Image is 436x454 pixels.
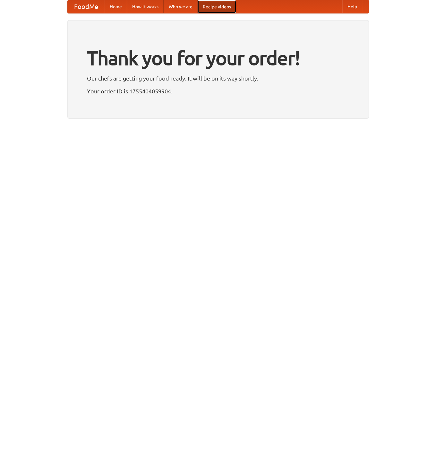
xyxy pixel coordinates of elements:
[164,0,198,13] a: Who we are
[105,0,127,13] a: Home
[127,0,164,13] a: How it works
[342,0,362,13] a: Help
[198,0,236,13] a: Recipe videos
[68,0,105,13] a: FoodMe
[87,73,349,83] p: Our chefs are getting your food ready. It will be on its way shortly.
[87,43,349,73] h1: Thank you for your order!
[87,86,349,96] p: Your order ID is 1755404059904.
